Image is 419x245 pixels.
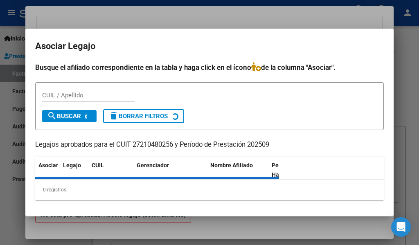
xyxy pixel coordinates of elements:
[210,162,253,169] span: Nombre Afiliado
[35,180,384,200] div: 0 registros
[109,112,168,120] span: Borrar Filtros
[42,110,97,122] button: Buscar
[137,162,169,169] span: Gerenciador
[47,111,57,121] mat-icon: search
[391,217,411,237] div: Open Intercom Messenger
[63,162,81,169] span: Legajo
[207,157,268,184] datatable-header-cell: Nombre Afiliado
[35,140,384,150] p: Legajos aprobados para el CUIT 27210480256 y Período de Prestación 202509
[35,38,384,54] h2: Asociar Legajo
[35,157,60,184] datatable-header-cell: Asociar
[272,162,299,178] span: Periodo Habilitado
[60,157,88,184] datatable-header-cell: Legajo
[92,162,104,169] span: CUIL
[268,157,324,184] datatable-header-cell: Periodo Habilitado
[103,109,184,123] button: Borrar Filtros
[133,157,207,184] datatable-header-cell: Gerenciador
[47,112,81,120] span: Buscar
[109,111,119,121] mat-icon: delete
[38,162,58,169] span: Asociar
[88,157,133,184] datatable-header-cell: CUIL
[35,62,384,73] h4: Busque el afiliado correspondiente en la tabla y haga click en el ícono de la columna "Asociar".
